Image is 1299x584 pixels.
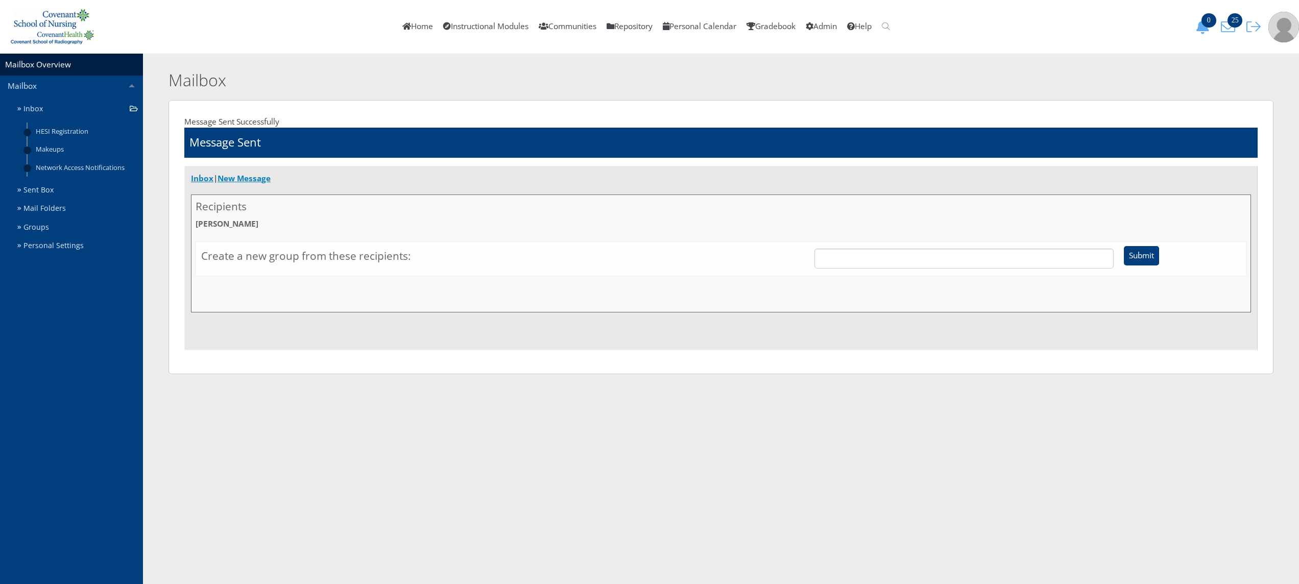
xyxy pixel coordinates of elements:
a: Mailbox Overview [5,59,71,70]
a: Network Access Notifications [28,158,143,176]
a: Sent Box [13,181,143,200]
h3: Create a new group from these recipients: [201,249,804,263]
a: HESI Registration [28,123,143,140]
button: 25 [1217,19,1243,34]
a: 25 [1217,21,1243,32]
span: 25 [1228,13,1242,28]
div: | [191,173,1251,187]
input: Submit [1124,246,1159,265]
a: 0 [1192,21,1217,32]
div: [PERSON_NAME] [191,194,1251,312]
a: New Message [218,173,271,184]
img: user-profile-default-picture.png [1268,12,1299,42]
h1: Message Sent [189,134,261,150]
a: Personal Settings [13,236,143,255]
h3: Recipients [196,199,1246,214]
a: Mail Folders [13,199,143,218]
div: Message Sent Successfully [184,116,1258,128]
a: Inbox [13,100,143,118]
h2: Mailbox [169,69,1017,92]
span: 0 [1201,13,1216,28]
a: Makeups [28,140,143,158]
a: Inbox [191,173,213,184]
button: 0 [1192,19,1217,34]
a: Groups [13,218,143,237]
